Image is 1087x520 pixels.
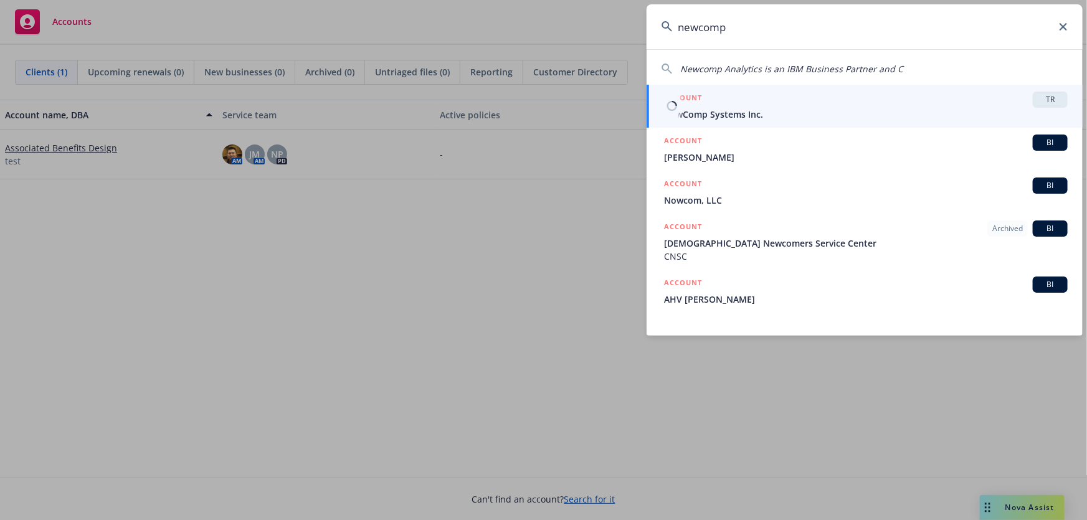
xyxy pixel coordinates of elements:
[1038,94,1063,105] span: TR
[664,277,702,291] h5: ACCOUNT
[664,293,1068,306] span: AHV [PERSON_NAME]
[1038,180,1063,191] span: BI
[664,92,702,106] h5: ACCOUNT
[664,237,1068,250] span: [DEMOGRAPHIC_DATA] Newcomers Service Center
[664,108,1068,121] span: NewComp Systems Inc.
[1038,223,1063,234] span: BI
[647,270,1083,313] a: ACCOUNTBIAHV [PERSON_NAME]
[647,171,1083,214] a: ACCOUNTBINowcom, LLC
[664,135,702,149] h5: ACCOUNT
[664,220,702,235] h5: ACCOUNT
[664,250,1068,263] span: CNSC
[647,128,1083,171] a: ACCOUNTBI[PERSON_NAME]
[647,214,1083,270] a: ACCOUNTArchivedBI[DEMOGRAPHIC_DATA] Newcomers Service CenterCNSC
[664,194,1068,207] span: Nowcom, LLC
[1038,279,1063,290] span: BI
[680,63,903,75] span: Newcomp Analytics is an IBM Business Partner and C
[664,151,1068,164] span: [PERSON_NAME]
[647,4,1083,49] input: Search...
[1038,137,1063,148] span: BI
[992,223,1023,234] span: Archived
[664,177,702,192] h5: ACCOUNT
[647,85,1083,128] a: ACCOUNTTRNewComp Systems Inc.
